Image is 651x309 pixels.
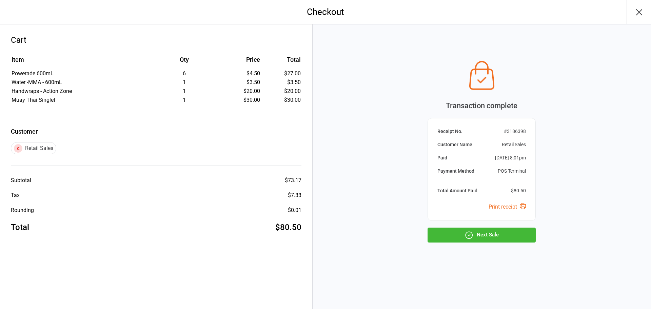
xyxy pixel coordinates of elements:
[150,70,219,78] div: 6
[498,168,526,175] div: POS Terminal
[11,176,31,185] div: Subtotal
[437,141,472,148] div: Customer Name
[12,88,72,94] span: Handwraps - Action Zone
[489,204,526,210] a: Print receipt
[504,128,526,135] div: # 3186398
[220,96,260,104] div: $30.00
[437,168,474,175] div: Payment Method
[11,142,56,154] div: Retail Sales
[11,221,29,233] div: Total
[437,187,477,194] div: Total Amount Paid
[12,79,62,85] span: Water -MMA - 600mL
[263,78,301,86] td: $3.50
[428,228,536,243] button: Next Sale
[150,87,219,95] div: 1
[11,127,301,136] label: Customer
[288,206,301,214] div: $0.01
[288,191,301,199] div: $7.33
[263,96,301,104] td: $30.00
[285,176,301,185] div: $73.17
[12,55,149,69] th: Item
[263,70,301,78] td: $27.00
[263,87,301,95] td: $20.00
[437,154,447,161] div: Paid
[502,141,526,148] div: Retail Sales
[437,128,462,135] div: Receipt No.
[263,55,301,69] th: Total
[12,97,55,103] span: Muay Thai Singlet
[150,78,219,86] div: 1
[220,55,260,64] div: Price
[220,78,260,86] div: $3.50
[11,34,301,46] div: Cart
[275,221,301,233] div: $80.50
[12,70,54,77] span: Powerade 600mL
[11,191,20,199] div: Tax
[428,100,536,111] div: Transaction complete
[150,96,219,104] div: 1
[220,87,260,95] div: $20.00
[11,206,34,214] div: Rounding
[495,154,526,161] div: [DATE] 8:01pm
[150,55,219,69] th: Qty
[220,70,260,78] div: $4.50
[511,187,526,194] div: $80.50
